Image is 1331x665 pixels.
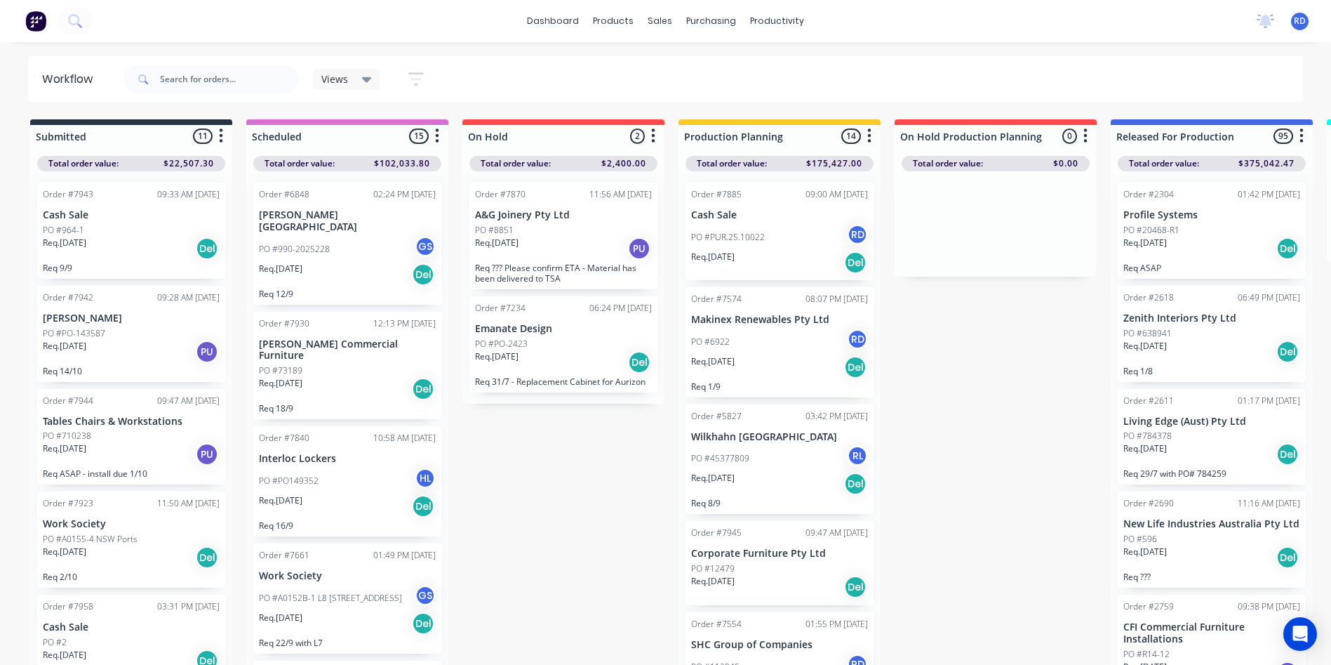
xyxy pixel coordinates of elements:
[43,430,91,442] p: PO #710238
[805,618,868,631] div: 01:55 PM [DATE]
[259,592,402,605] p: PO #A0152B-1 L8 [STREET_ADDRESS]
[157,291,220,304] div: 09:28 AM [DATE]
[373,317,436,330] div: 12:13 PM [DATE]
[412,612,434,635] div: Del
[805,410,868,423] div: 03:42 PM [DATE]
[259,263,302,275] p: Req. [DATE]
[253,544,441,654] div: Order #766101:49 PM [DATE]Work SocietyPO #A0152B-1 L8 [STREET_ADDRESS]GSReq.[DATE]DelReq 22/9 wit...
[160,65,299,93] input: Search for orders...
[259,364,302,377] p: PO #73189
[679,11,743,32] div: purchasing
[1238,395,1300,407] div: 01:17 PM [DATE]
[43,209,220,221] p: Cash Sale
[259,612,302,624] p: Req. [DATE]
[1238,497,1300,510] div: 11:16 AM [DATE]
[475,209,652,221] p: A&G Joinery Pty Ltd
[1123,416,1300,428] p: Living Edge (Aust) Pty Ltd
[475,237,519,249] p: Req. [DATE]
[412,495,434,518] div: Del
[628,351,650,374] div: Del
[374,157,430,170] span: $102,033.80
[847,224,868,245] div: RD
[43,546,86,558] p: Req. [DATE]
[1123,533,1157,546] p: PO #596
[1123,546,1167,558] p: Req. [DATE]
[1129,157,1199,170] span: Total order value:
[259,520,436,531] p: Req 16/9
[412,378,434,400] div: Del
[1123,224,1179,237] p: PO #20468-R1
[475,302,526,315] div: Order #7234
[685,287,874,397] div: Order #757408:07 PM [DATE]Makinex Renewables Pty LtdPO #6922RDReq.[DATE]DelReq 1/9
[43,237,86,249] p: Req. [DATE]
[691,231,765,244] p: PO #PUR.25.10022
[1238,157,1295,170] span: $375,042.47
[1123,497,1174,510] div: Order #2690
[43,533,138,546] p: PO #A0155-4 NSW Ports
[412,263,434,286] div: Del
[691,548,868,560] p: Corporate Furniture Pty Ltd
[43,649,86,661] p: Req. [DATE]
[259,570,436,582] p: Work Society
[43,416,220,428] p: Tables Chairs & Workstations
[253,312,441,420] div: Order #793012:13 PM [DATE][PERSON_NAME] Commercial FurniturePO #73189Req.[DATE]DelReq 18/9
[913,157,983,170] span: Total order value:
[259,453,436,465] p: Interloc Lockers
[1123,291,1174,304] div: Order #2618
[806,157,862,170] span: $175,427.00
[743,11,811,32] div: productivity
[259,494,302,507] p: Req. [DATE]
[641,11,679,32] div: sales
[43,291,93,304] div: Order #7942
[43,621,220,633] p: Cash Sale
[43,395,93,407] div: Order #7944
[691,498,868,508] p: Req 8/9
[1283,617,1317,651] div: Open Intercom Messenger
[1123,600,1174,613] div: Order #2759
[844,251,867,274] div: Del
[805,293,868,305] div: 08:07 PM [DATE]
[1118,389,1306,485] div: Order #261101:17 PM [DATE]Living Edge (Aust) Pty LtdPO #784378Req.[DATE]DelReq 29/7 with PO# 784259
[691,209,868,221] p: Cash Sale
[259,403,436,414] p: Req 18/9
[601,157,646,170] span: $2,400.00
[1123,327,1172,340] p: PO #638941
[475,350,519,363] p: Req. [DATE]
[373,188,436,201] div: 02:24 PM [DATE]
[805,188,868,201] div: 09:00 AM [DATE]
[1238,600,1300,613] div: 09:38 PM [DATE]
[469,183,657,289] div: Order #787011:56 AM [DATE]A&G Joinery Pty LtdPO #8851Req.[DATE]PUReq ??? Please confirm ETA - Mat...
[25,11,46,32] img: Factory
[37,389,225,485] div: Order #794409:47 AM [DATE]Tables Chairs & WorkstationsPO #710238Req.[DATE]PUReq ASAP - install du...
[1053,157,1078,170] span: $0.00
[685,521,874,605] div: Order #794509:47 AM [DATE]Corporate Furniture Pty LtdPO #12479Req.[DATE]Del
[469,296,657,393] div: Order #723406:24 PM [DATE]Emanate DesignPO #PO-2423Req.[DATE]DelReq 31/7 - Replacement Cabinet fo...
[1123,340,1167,353] p: Req. [DATE]
[196,443,218,466] div: PU
[685,183,874,280] div: Order #788509:00 AM [DATE]Cash SalePO #PUR.25.10022RDReq.[DATE]Del
[157,497,220,510] div: 11:50 AM [DATE]
[691,527,742,539] div: Order #7945
[37,183,225,279] div: Order #794309:33 AM [DATE]Cash SalePO #964-1Req.[DATE]DelReq 9/9
[691,314,868,326] p: Makinex Renewables Pty Ltd
[259,475,319,487] p: PO #PO149352
[697,157,767,170] span: Total order value:
[691,618,742,631] div: Order #7554
[259,338,436,362] p: [PERSON_NAME] Commercial Furniture
[43,497,93,510] div: Order #7923
[1123,237,1167,249] p: Req. [DATE]
[475,224,514,237] p: PO #8851
[259,289,436,299] p: Req 12/9
[1123,430,1172,442] p: PO #784378
[253,426,441,536] div: Order #784010:58 AM [DATE]Interloc LockersPO #PO149352HLReq.[DATE]DelReq 16/9
[321,72,348,86] span: Views
[415,468,436,489] div: HL
[196,341,218,363] div: PU
[373,549,436,562] div: 01:49 PM [DATE]
[1118,286,1306,382] div: Order #261806:49 PM [DATE]Zenith Interiors Pty LtdPO #638941Req.[DATE]DelReq 1/8
[691,452,749,465] p: PO #45377809
[475,323,652,335] p: Emanate Design
[259,549,309,562] div: Order #7661
[1123,518,1300,530] p: New Life Industries Australia Pty Ltd
[259,317,309,330] div: Order #7930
